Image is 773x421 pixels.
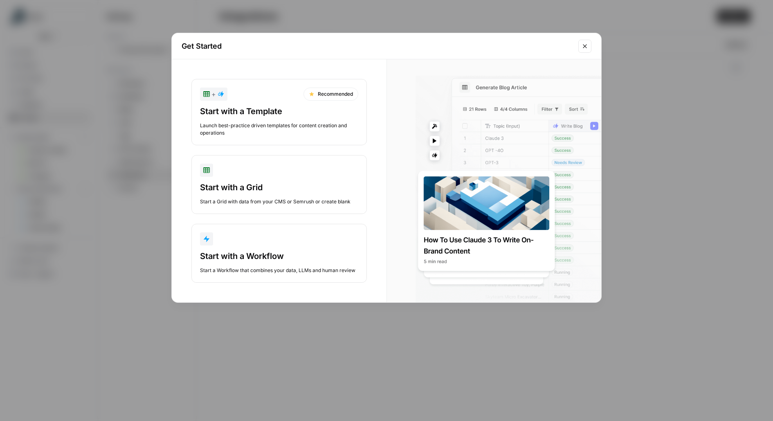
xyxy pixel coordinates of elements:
[191,224,367,283] button: Start with a WorkflowStart a Workflow that combines your data, LLMs and human review
[200,122,358,137] div: Launch best-practice driven templates for content creation and operations
[578,40,591,53] button: Close modal
[191,79,367,145] button: +RecommendedStart with a TemplateLaunch best-practice driven templates for content creation and o...
[303,88,358,101] div: Recommended
[200,250,358,262] div: Start with a Workflow
[200,198,358,205] div: Start a Grid with data from your CMS or Semrush or create blank
[203,89,224,99] div: +
[182,41,573,52] h2: Get Started
[191,155,367,214] button: Start with a GridStart a Grid with data from your CMS or Semrush or create blank
[200,267,358,274] div: Start a Workflow that combines your data, LLMs and human review
[200,106,358,117] div: Start with a Template
[200,182,358,193] div: Start with a Grid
